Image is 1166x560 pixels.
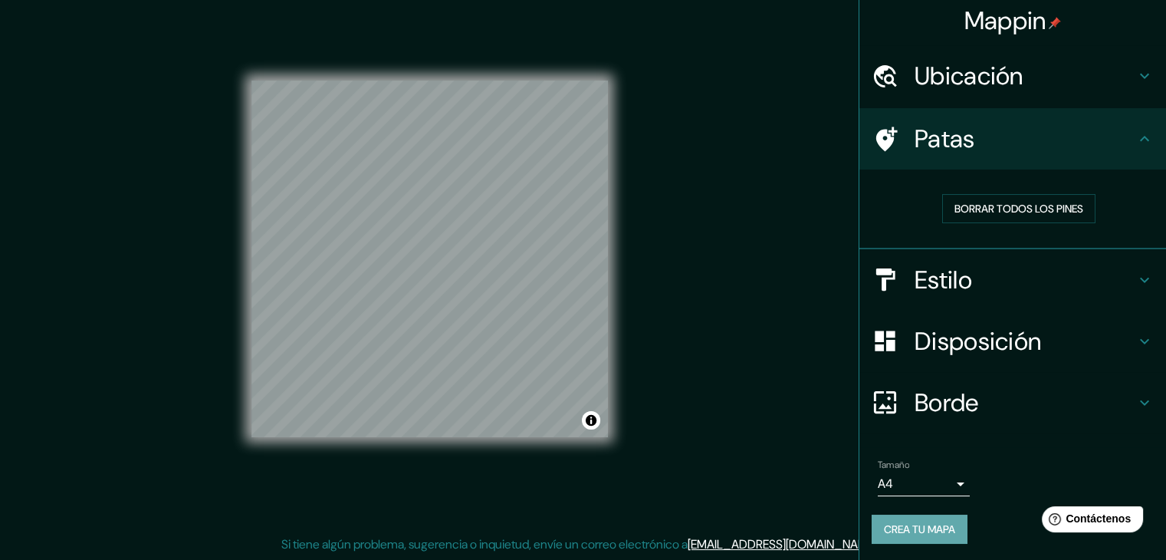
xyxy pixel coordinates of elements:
font: Patas [915,123,975,155]
div: Patas [859,108,1166,170]
font: Borrar todos los pines [954,202,1083,216]
font: Disposición [915,325,1041,357]
img: pin-icon.png [1049,17,1061,29]
canvas: Mapa [251,81,608,437]
div: Ubicación [859,45,1166,107]
font: Crea tu mapa [884,522,955,536]
iframe: Lanzador de widgets de ayuda [1030,500,1149,543]
button: Activar o desactivar atribución [582,411,600,430]
div: A4 [878,472,970,496]
div: Borde [859,372,1166,433]
a: [EMAIL_ADDRESS][DOMAIN_NAME] [688,536,877,552]
font: Si tiene algún problema, sugerencia o inquietud, envíe un correo electrónico a [281,536,688,552]
font: Estilo [915,264,972,296]
button: Borrar todos los pines [942,194,1095,223]
div: Estilo [859,249,1166,311]
div: Disposición [859,311,1166,372]
font: A4 [878,476,893,492]
font: Mappin [964,5,1046,37]
font: Tamaño [878,459,909,471]
font: Ubicación [915,60,1023,92]
font: Borde [915,387,979,419]
button: Crea tu mapa [872,515,967,544]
